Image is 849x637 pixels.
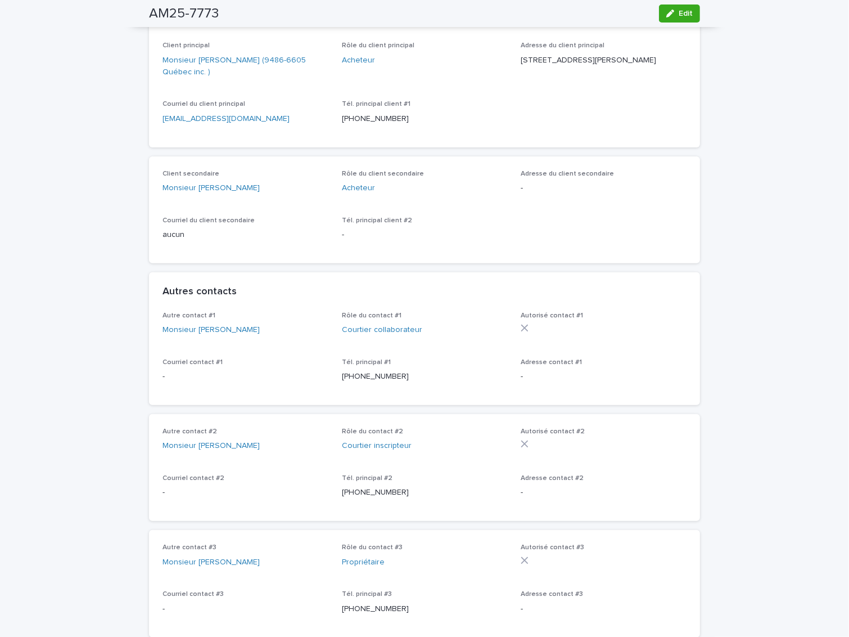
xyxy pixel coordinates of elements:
[162,171,219,177] span: Client secondaire
[521,55,687,66] p: [STREET_ADDRESS][PERSON_NAME]
[162,42,210,49] span: Client principal
[162,101,245,107] span: Courriel du client principal
[162,487,328,499] p: -
[342,113,508,125] p: [PHONE_NUMBER]
[521,428,585,435] span: Autorisé contact #2
[342,557,385,568] a: Propriétaire
[342,428,403,435] span: Rôle du contact #2
[162,55,328,78] a: Monsieur [PERSON_NAME] (9486-6605 Québec inc. )
[342,591,392,598] span: Tél. principal #3
[162,603,328,615] p: -
[342,324,422,336] a: Courtier collaborateur
[162,428,217,435] span: Autre contact #2
[162,557,260,568] a: Monsieur [PERSON_NAME]
[521,487,687,499] p: -
[342,229,508,241] p: -
[679,10,693,17] span: Edit
[521,359,582,366] span: Adresse contact #1
[342,603,508,615] p: [PHONE_NUMBER]
[342,217,412,224] span: Tél. principal client #2
[162,182,260,194] a: Monsieur [PERSON_NAME]
[162,440,260,452] a: Monsieur [PERSON_NAME]
[162,544,216,551] span: Autre contact #3
[342,101,410,107] span: Tél. principal client #1
[162,115,290,123] a: [EMAIL_ADDRESS][DOMAIN_NAME]
[342,42,414,49] span: Rôle du client principal
[342,371,508,383] p: [PHONE_NUMBER]
[342,440,412,452] a: Courtier inscripteur
[521,312,583,319] span: Autorisé contact #1
[521,475,584,482] span: Adresse contact #2
[162,359,223,366] span: Courriel contact #1
[342,544,403,551] span: Rôle du contact #3
[162,217,255,224] span: Courriel du client secondaire
[521,371,687,383] p: -
[342,312,401,319] span: Rôle du contact #1
[162,229,328,241] p: aucun
[659,5,700,23] button: Edit
[162,591,224,598] span: Courriel contact #3
[162,324,260,336] a: Monsieur [PERSON_NAME]
[342,182,375,194] a: Acheteur
[521,182,687,194] p: -
[342,55,375,66] a: Acheteur
[342,171,424,177] span: Rôle du client secondaire
[521,591,583,598] span: Adresse contact #3
[521,171,614,177] span: Adresse du client secondaire
[162,371,328,383] p: -
[342,475,392,482] span: Tél. principal #2
[149,6,219,22] h2: AM25-7773
[162,312,215,319] span: Autre contact #1
[162,475,224,482] span: Courriel contact #2
[521,42,604,49] span: Adresse du client principal
[521,603,687,615] p: -
[342,359,391,366] span: Tél. principal #1
[162,286,237,298] h2: Autres contacts
[342,487,508,499] p: [PHONE_NUMBER]
[521,544,584,551] span: Autorisé contact #3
